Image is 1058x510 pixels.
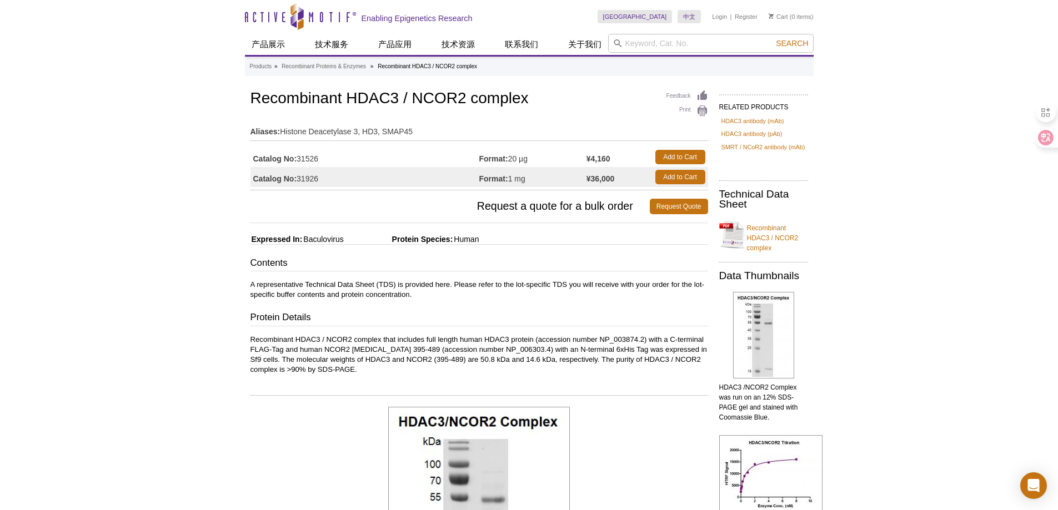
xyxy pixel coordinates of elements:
[250,62,272,72] a: Products
[250,335,708,375] p: Recombinant HDAC3 / NCOR2 complex that includes full length human HDAC3 protein (accession number...
[608,34,814,53] input: Keyword, Cat. No.
[253,154,297,164] strong: Catalog No:
[370,63,374,69] li: »
[650,199,708,214] a: Request Quote
[250,147,479,167] td: 31526
[719,382,808,422] p: HDAC3 /NCOR2 Complex was run on an 12% SDS-PAGE gel and stained with Coomassie Blue.
[586,154,610,164] strong: ¥4,160
[719,271,808,281] h2: Data Thumbnails
[678,10,701,23] a: 中文
[453,235,479,244] span: Human
[302,235,343,244] span: Baculovirus
[498,34,545,55] a: 联系我们
[598,10,673,23] a: [GEOGRAPHIC_DATA]
[346,235,453,244] span: Protein Species:
[250,127,280,137] strong: Aliases:
[250,235,303,244] span: Expressed In:
[250,280,708,300] p: A representative Technical Data Sheet (TDS) is provided here. Please refer to the lot-specific TD...
[1020,472,1047,499] div: Open Intercom Messenger
[362,13,473,23] h2: Enabling Epigenetics Research
[274,63,278,69] li: »
[250,120,708,138] td: Histone Deacetylase 3, HD3, SMAP45
[769,10,814,23] li: (0 items)
[776,39,808,48] span: Search
[730,10,732,23] li: |
[479,154,508,164] strong: Format:
[479,174,508,184] strong: Format:
[769,13,788,21] a: Cart
[479,147,586,167] td: 20 µg
[719,189,808,209] h2: Technical Data Sheet
[712,13,727,21] a: Login
[372,34,418,55] a: 产品应用
[561,34,608,55] a: 关于我们
[666,105,708,117] a: Print
[655,150,705,164] a: Add to Cart
[479,167,586,187] td: 1 mg
[733,292,794,378] img: Recombinant HDAC3 / NCOR2 Complex gel.
[721,116,784,126] a: HDAC3 antibody (mAb)
[586,174,615,184] strong: ¥36,000
[719,94,808,114] h2: RELATED PRODUCTS
[250,199,650,214] span: Request a quote for a bulk order
[721,129,783,139] a: HDAC3 antibody (pAb)
[245,34,292,55] a: 产品展示
[250,256,708,272] h3: Contents
[378,63,477,69] li: Recombinant HDAC3 / NCOR2 complex
[773,38,811,48] button: Search
[735,13,758,21] a: Register
[282,62,366,72] a: Recombinant Proteins & Enzymes
[655,170,705,184] a: Add to Cart
[250,311,708,326] h3: Protein Details
[719,216,808,253] a: Recombinant HDAC3 / NCOR2 complex
[308,34,355,55] a: 技术服务
[250,167,479,187] td: 31926
[721,142,805,152] a: SMRT / NCoR2 antibody (mAb)
[666,90,708,102] a: Feedback
[435,34,482,55] a: 技术资源
[253,174,297,184] strong: Catalog No:
[250,90,708,109] h1: Recombinant HDAC3 / NCOR2 complex
[769,13,774,19] img: Your Cart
